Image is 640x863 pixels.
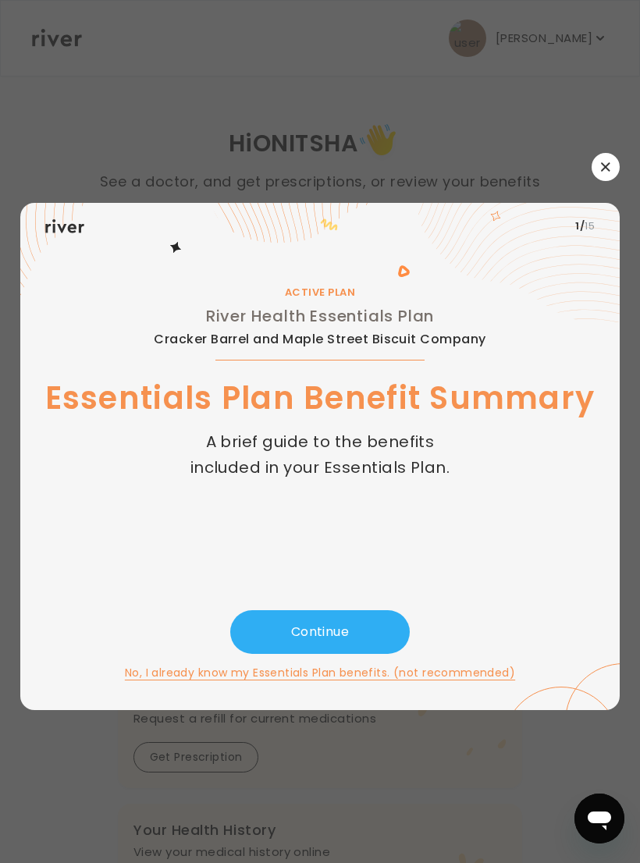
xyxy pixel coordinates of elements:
h1: Essentials Plan Benefit Summary [45,376,596,420]
span: Cracker Barrel and Maple Street Biscuit Company [154,333,486,346]
h2: River Health Essentials Plan [154,304,486,329]
button: No, I already know my Essentials Plan benefits. (not recommended) [125,663,515,682]
p: A brief guide to the benefits included in your Essentials Plan. [183,429,457,480]
button: Continue [230,610,410,654]
iframe: Button to launch messaging window [574,794,624,843]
